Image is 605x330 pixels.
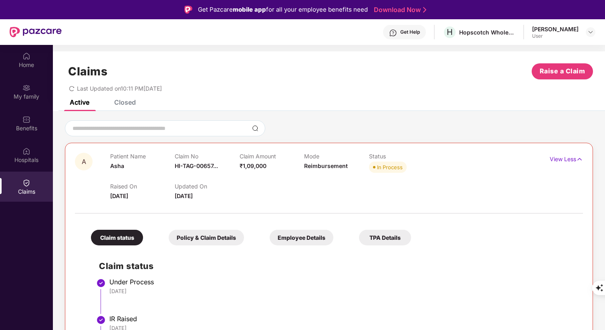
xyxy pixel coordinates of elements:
div: Active [70,98,89,106]
span: Asha [110,162,124,169]
p: Mode [304,153,369,160]
div: [PERSON_NAME] [532,25,579,33]
img: svg+xml;base64,PHN2ZyBpZD0iSG9tZSIgeG1sbnM9Imh0dHA6Ly93d3cudzMub3JnLzIwMDAvc3ZnIiB3aWR0aD0iMjAiIG... [22,52,30,60]
img: New Pazcare Logo [10,27,62,37]
span: H [447,27,453,37]
h1: Claims [68,65,107,78]
p: Claim No [175,153,239,160]
div: Policy & Claim Details [169,230,244,245]
p: Patient Name [110,153,175,160]
a: Download Now [374,6,424,14]
span: Raise a Claim [540,66,585,76]
img: svg+xml;base64,PHN2ZyBpZD0iQ2xhaW0iIHhtbG5zPSJodHRwOi8vd3d3LnczLm9yZy8yMDAwL3N2ZyIgd2lkdGg9IjIwIi... [22,179,30,187]
img: svg+xml;base64,PHN2ZyBpZD0iQmVuZWZpdHMiIHhtbG5zPSJodHRwOi8vd3d3LnczLm9yZy8yMDAwL3N2ZyIgd2lkdGg9Ij... [22,115,30,123]
img: svg+xml;base64,PHN2ZyBpZD0iRHJvcGRvd24tMzJ4MzIiIHhtbG5zPSJodHRwOi8vd3d3LnczLm9yZy8yMDAwL3N2ZyIgd2... [587,29,594,35]
div: Under Process [109,278,575,286]
p: View Less [550,153,583,164]
img: Stroke [423,6,426,14]
div: Get Pazcare for all your employee benefits need [198,5,368,14]
span: Last Updated on 10:11 PM[DATE] [77,85,162,92]
p: Claim Amount [240,153,304,160]
img: svg+xml;base64,PHN2ZyBpZD0iSG9zcGl0YWxzIiB4bWxucz0iaHR0cDovL3d3dy53My5vcmcvMjAwMC9zdmciIHdpZHRoPS... [22,147,30,155]
span: redo [69,85,75,92]
p: Updated On [175,183,239,190]
img: svg+xml;base64,PHN2ZyBpZD0iU3RlcC1Eb25lLTMyeDMyIiB4bWxucz0iaHR0cDovL3d3dy53My5vcmcvMjAwMC9zdmciIH... [96,278,106,288]
img: svg+xml;base64,PHN2ZyB4bWxucz0iaHR0cDovL3d3dy53My5vcmcvMjAwMC9zdmciIHdpZHRoPSIxNyIgaGVpZ2h0PSIxNy... [576,155,583,164]
h2: Claim status [99,259,575,273]
strong: mobile app [233,6,266,13]
div: Hopscotch Wholesale Trading Private Limited [459,28,515,36]
img: svg+xml;base64,PHN2ZyBpZD0iSGVscC0zMngzMiIgeG1sbnM9Imh0dHA6Ly93d3cudzMub3JnLzIwMDAvc3ZnIiB3aWR0aD... [389,29,397,37]
div: TPA Details [359,230,411,245]
img: Logo [184,6,192,14]
img: svg+xml;base64,PHN2ZyBpZD0iU2VhcmNoLTMyeDMyIiB4bWxucz0iaHR0cDovL3d3dy53My5vcmcvMjAwMC9zdmciIHdpZH... [252,125,258,132]
span: Reimbursement [304,162,348,169]
div: Employee Details [270,230,333,245]
p: Raised On [110,183,175,190]
button: Raise a Claim [532,63,593,79]
span: HI-TAG-00657... [175,162,218,169]
div: Get Help [400,29,420,35]
span: [DATE] [175,192,193,199]
span: A [82,158,86,165]
img: svg+xml;base64,PHN2ZyBpZD0iU3RlcC1Eb25lLTMyeDMyIiB4bWxucz0iaHR0cDovL3d3dy53My5vcmcvMjAwMC9zdmciIH... [96,315,106,325]
div: User [532,33,579,39]
div: Closed [114,98,136,106]
div: IR Raised [109,315,575,323]
img: svg+xml;base64,PHN2ZyB3aWR0aD0iMjAiIGhlaWdodD0iMjAiIHZpZXdCb3g9IjAgMCAyMCAyMCIgZmlsbD0ibm9uZSIgeG... [22,84,30,92]
div: Claim status [91,230,143,245]
span: [DATE] [110,192,128,199]
div: In Process [377,163,403,171]
div: [DATE] [109,287,575,295]
span: ₹1,09,000 [240,162,266,169]
p: Status [369,153,434,160]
